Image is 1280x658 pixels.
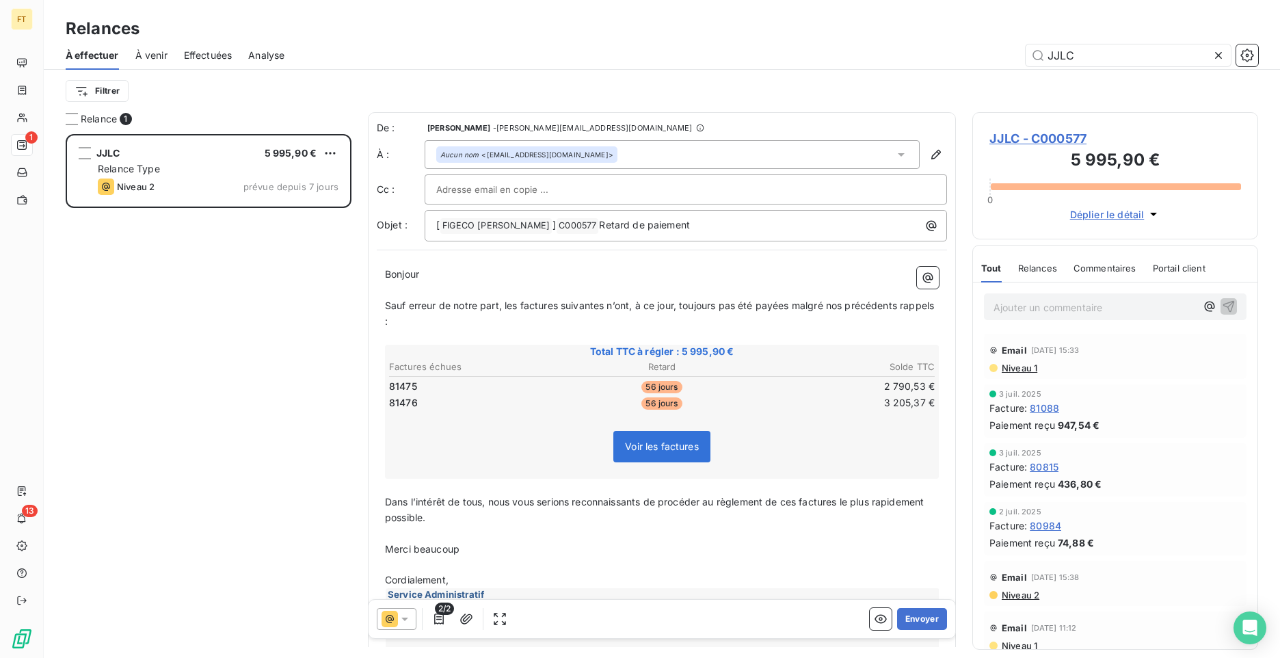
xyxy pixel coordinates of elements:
span: - [PERSON_NAME][EMAIL_ADDRESS][DOMAIN_NAME] [493,124,692,132]
div: grid [66,134,351,658]
span: Cordialement, [385,574,449,585]
span: 56 jours [641,397,682,410]
span: Email [1002,345,1027,356]
span: [ [436,219,440,231]
span: Voir les factures [625,440,699,452]
span: Commentaires [1074,263,1136,274]
span: 2/2 [435,603,454,615]
div: Open Intercom Messenger [1234,611,1266,644]
span: 80815 [1030,460,1058,474]
span: prévue depuis 7 jours [243,181,338,192]
span: Sauf erreur de notre part, les factures suivantes n’ont, à ce jour, toujours pas été payées malgr... [385,300,937,327]
span: Paiement reçu [989,477,1055,491]
span: Niveau 1 [1000,363,1037,373]
span: 74,88 € [1058,536,1094,550]
span: [PERSON_NAME] [427,124,490,132]
div: FT [11,8,33,30]
th: Retard [571,360,752,374]
span: 81088 [1030,401,1059,415]
td: 2 790,53 € [754,379,935,394]
span: Objet : [377,219,408,231]
span: À effectuer [66,49,119,62]
span: Dans l’intérêt de tous, nous vous serions reconnaissants de procéder au règlement de ces factures... [385,496,927,523]
span: Relance [81,112,117,126]
span: 3 juil. 2025 [999,449,1041,457]
span: Email [1002,622,1027,633]
span: 436,80 € [1058,477,1102,491]
span: Niveau 1 [1000,640,1037,651]
th: Factures échues [388,360,570,374]
span: De : [377,121,425,135]
span: [DATE] 15:38 [1031,573,1080,581]
span: Portail client [1153,263,1205,274]
span: 80984 [1030,518,1061,533]
span: Niveau 2 [1000,590,1039,601]
span: [DATE] 15:33 [1031,346,1080,354]
th: Solde TTC [754,360,935,374]
button: Filtrer [66,80,129,102]
span: C000577 [557,218,598,234]
span: Niveau 2 [117,181,155,192]
span: 1 [25,131,38,144]
span: Retard de paiement [599,219,690,231]
label: Cc : [377,183,425,196]
h3: Relances [66,16,139,41]
span: Relance Type [98,163,160,174]
span: Paiement reçu [989,536,1055,550]
img: Logo LeanPay [11,628,33,650]
span: 56 jours [641,381,682,393]
span: À venir [135,49,168,62]
span: Bonjour [385,268,419,280]
span: FIGECO [PERSON_NAME] [440,218,552,234]
span: 1 [120,113,132,125]
span: 3 juil. 2025 [999,390,1041,398]
span: Merci beaucoup [385,543,459,555]
span: Tout [981,263,1002,274]
input: Adresse email en copie ... [436,179,583,200]
span: Facture : [989,401,1027,415]
button: Déplier le détail [1066,207,1165,222]
div: <[EMAIL_ADDRESS][DOMAIN_NAME]> [440,150,613,159]
span: 2 juil. 2025 [999,508,1041,516]
span: Relances [1018,263,1057,274]
h3: 5 995,90 € [989,148,1241,175]
span: 13 [22,505,38,517]
em: Aucun nom [440,150,479,159]
span: Email [1002,572,1027,583]
label: À : [377,148,425,161]
span: Déplier le détail [1070,207,1145,222]
span: Analyse [248,49,284,62]
span: ] [552,219,556,231]
span: 81475 [389,380,417,393]
span: JJLC - C000577 [989,129,1241,148]
span: Paiement reçu [989,418,1055,432]
button: Envoyer [897,608,947,630]
span: Effectuées [184,49,232,62]
span: Facture : [989,460,1027,474]
span: JJLC [96,147,120,159]
span: Facture : [989,518,1027,533]
span: Total TTC à régler : 5 995,90 € [387,345,937,358]
td: 3 205,37 € [754,395,935,410]
span: 81476 [389,396,418,410]
span: 5 995,90 € [265,147,317,159]
span: [DATE] 11:12 [1031,624,1077,632]
input: Rechercher [1026,44,1231,66]
span: 0 [987,194,993,205]
span: 947,54 € [1058,418,1099,432]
